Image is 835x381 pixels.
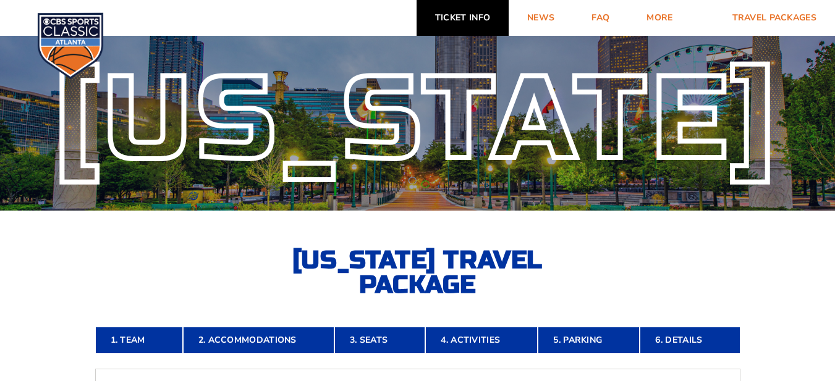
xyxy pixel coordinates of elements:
h2: [US_STATE] Travel Package [282,248,554,297]
a: 4. Activities [425,327,538,354]
a: 1. Team [95,327,183,354]
a: 3. Seats [334,327,425,354]
a: 5. Parking [538,327,640,354]
a: 2. Accommodations [183,327,334,354]
img: CBS Sports Classic [37,12,104,79]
